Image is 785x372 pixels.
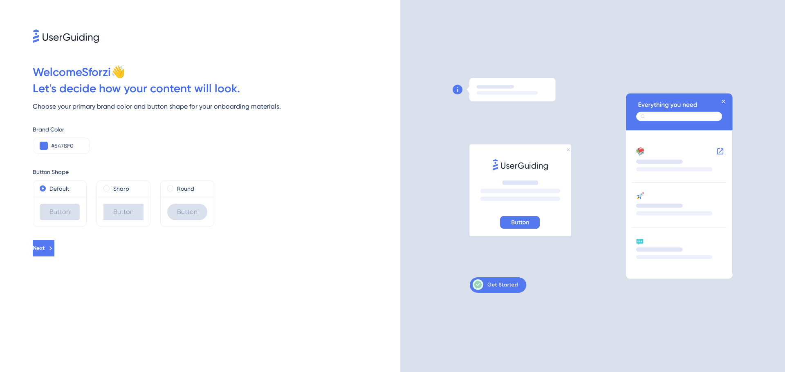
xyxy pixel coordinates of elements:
[103,204,144,220] div: Button
[49,184,69,194] label: Default
[33,243,45,253] span: Next
[113,184,129,194] label: Sharp
[33,64,400,80] div: Welcome Sforzi 👋
[33,80,400,97] div: Let ' s decide how your content will look.
[33,240,54,256] button: Next
[33,102,400,111] div: Choose your primary brand color and button shape for your onboarding materials.
[167,204,207,220] div: Button
[33,125,400,134] div: Brand Color
[177,184,194,194] label: Round
[33,167,400,177] div: Button Shape
[40,204,80,220] div: Button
